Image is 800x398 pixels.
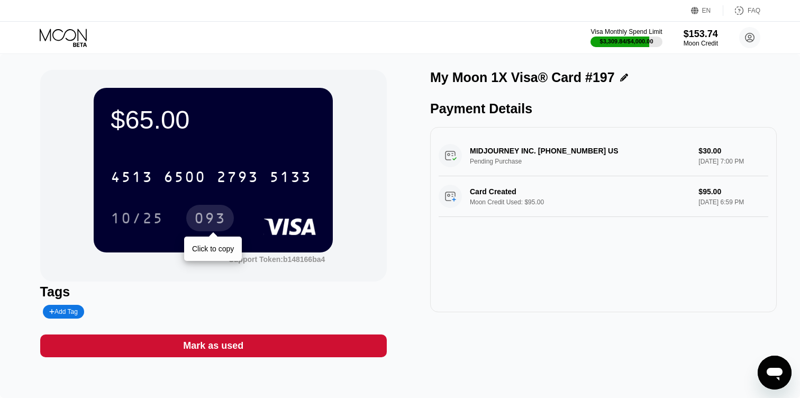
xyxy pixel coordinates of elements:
[186,205,234,231] div: 093
[590,28,662,47] div: Visa Monthly Spend Limit$3,309.84/$4,000.00
[194,211,226,228] div: 093
[111,170,153,187] div: 4513
[758,356,792,390] iframe: Кнопка, открывающая окно обмена сообщениями; идет разговор
[684,29,718,47] div: $153.74Moon Credit
[104,164,318,190] div: 4513650027935133
[163,170,206,187] div: 6500
[430,101,777,116] div: Payment Details
[40,334,387,357] div: Mark as used
[723,5,760,16] div: FAQ
[40,284,387,300] div: Tags
[229,255,325,264] div: Support Token: b148166ba4
[183,340,243,352] div: Mark as used
[702,7,711,14] div: EN
[590,28,662,35] div: Visa Monthly Spend Limit
[748,7,760,14] div: FAQ
[43,305,84,319] div: Add Tag
[229,255,325,264] div: Support Token:b148166ba4
[684,40,718,47] div: Moon Credit
[684,29,718,40] div: $153.74
[111,105,316,134] div: $65.00
[600,38,653,44] div: $3,309.84 / $4,000.00
[49,308,78,315] div: Add Tag
[430,70,615,85] div: My Moon 1X Visa® Card #197
[111,211,163,228] div: 10/25
[216,170,259,187] div: 2793
[691,5,723,16] div: EN
[192,245,234,253] div: Click to copy
[103,205,171,231] div: 10/25
[269,170,312,187] div: 5133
